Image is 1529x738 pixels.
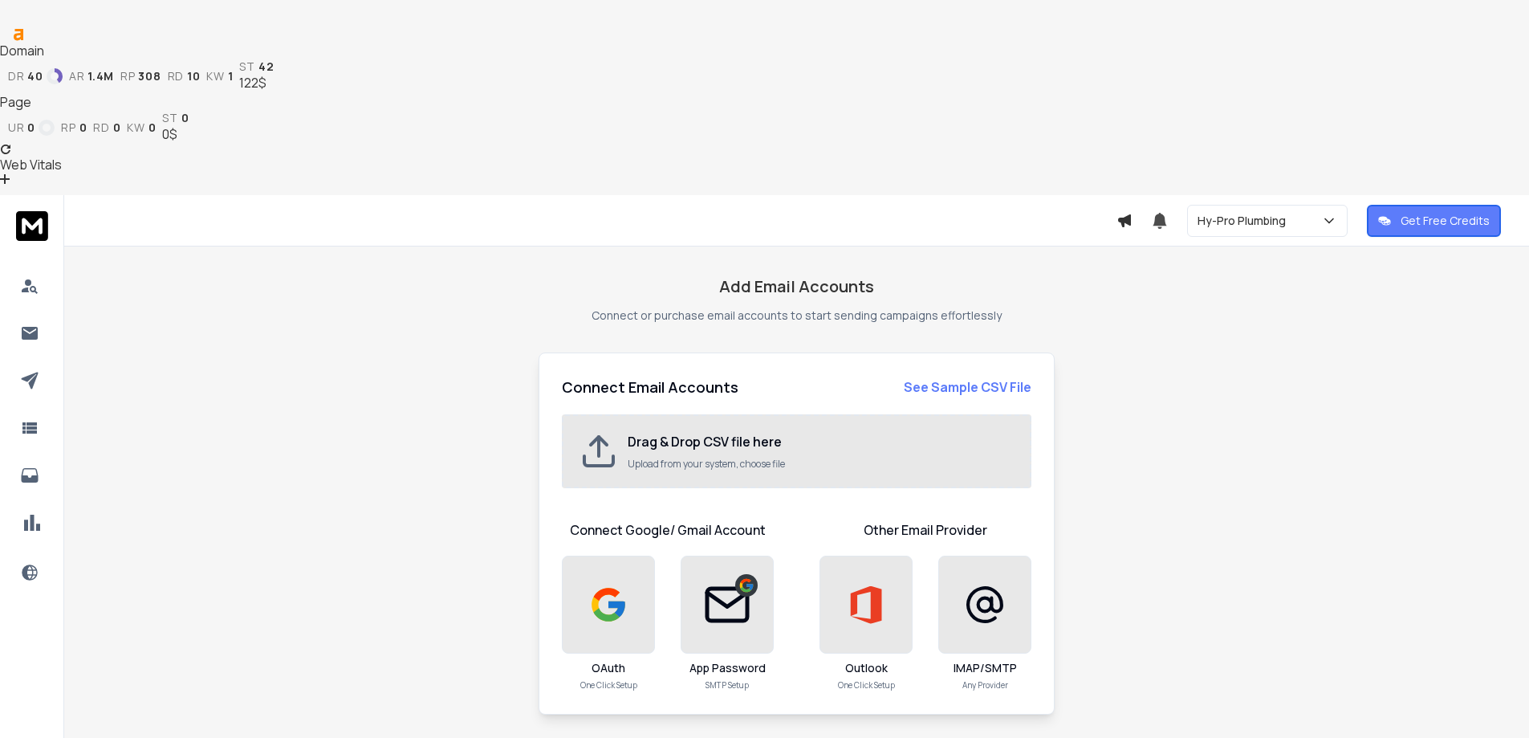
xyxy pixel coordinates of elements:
div: 0$ [162,124,189,144]
p: Any Provider [962,679,1008,691]
p: Upload from your system, choose file [628,458,1014,471]
span: st [239,60,254,73]
span: rp [120,70,135,83]
span: ur [8,121,24,134]
span: kw [127,121,144,134]
span: rp [61,121,75,134]
span: 10 [187,70,200,83]
span: rd [168,70,184,83]
span: st [162,112,177,124]
button: Get Free Credits [1367,205,1501,237]
span: kw [206,70,224,83]
span: 0 [113,121,121,134]
span: rd [93,121,109,134]
p: SMTP Setup [706,679,749,691]
a: kw1 [206,70,233,83]
a: rp0 [61,121,87,134]
a: See Sample CSV File [904,377,1031,397]
span: 42 [258,60,274,73]
p: Hy-Pro Plumbing [1198,213,1292,229]
h3: OAuth [592,660,625,676]
a: ar1.4M [69,70,114,83]
span: 1 [228,70,234,83]
div: 122$ [239,73,274,92]
a: rp308 [120,70,161,83]
a: dr40 [8,68,63,84]
span: 1.4M [87,70,114,83]
h1: Connect Google/ Gmail Account [570,520,766,540]
strong: See Sample CSV File [904,378,1031,396]
p: One Click Setup [580,679,637,691]
a: st42 [239,60,274,73]
span: 0 [148,121,157,134]
h1: Other Email Provider [864,520,987,540]
span: 0 [79,121,87,134]
a: rd10 [168,70,201,83]
a: ur0 [8,120,55,136]
span: 308 [138,70,161,83]
h2: Connect Email Accounts [562,376,738,398]
p: Get Free Credits [1401,213,1490,229]
span: dr [8,70,24,83]
h2: Drag & Drop CSV file here [628,432,1014,451]
h3: IMAP/SMTP [954,660,1017,676]
p: Connect or purchase email accounts to start sending campaigns effortlessly [592,308,1002,324]
h3: Outlook [845,660,888,676]
span: ar [69,70,84,83]
span: 40 [27,70,43,83]
a: rd0 [93,121,120,134]
a: kw0 [127,121,156,134]
p: One Click Setup [838,679,895,691]
h3: App Password [689,660,766,676]
h1: Add Email Accounts [719,275,874,298]
span: 0 [181,112,189,124]
span: 0 [27,121,35,134]
a: st0 [162,112,189,124]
